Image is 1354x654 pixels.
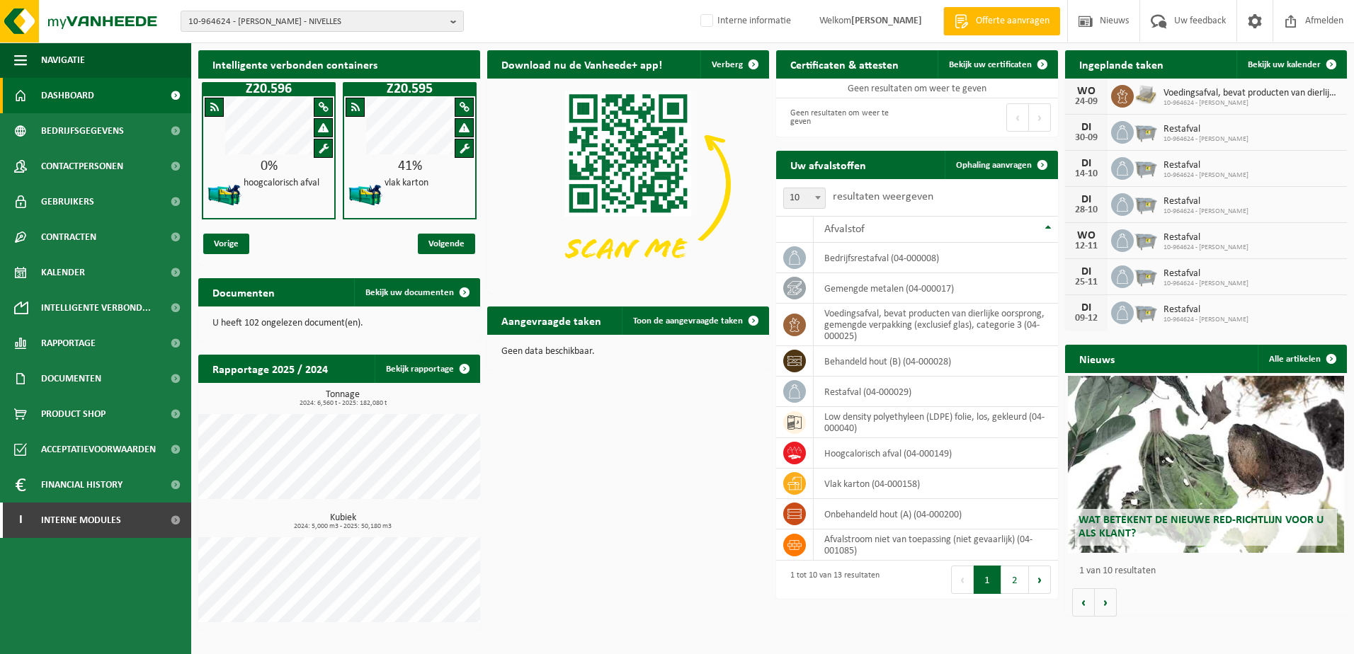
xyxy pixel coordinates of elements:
span: Wat betekent de nieuwe RED-richtlijn voor u als klant? [1079,515,1324,539]
span: 10-964624 - [PERSON_NAME] [1164,243,1248,252]
h1: Z20.595 [346,82,473,96]
span: 2024: 6,560 t - 2025: 182,080 t [205,400,480,407]
span: Restafval [1164,268,1248,280]
span: 2024: 5,000 m3 - 2025: 50,180 m3 [205,523,480,530]
span: Rapportage [41,326,96,361]
h2: Download nu de Vanheede+ app! [487,50,676,78]
span: Verberg [712,60,743,69]
span: Gebruikers [41,184,94,219]
span: Contactpersonen [41,149,123,184]
a: Wat betekent de nieuwe RED-richtlijn voor u als klant? [1068,376,1344,553]
a: Alle artikelen [1258,345,1346,373]
a: Offerte aanvragen [943,7,1060,35]
img: WB-2500-GAL-GY-01 [1134,119,1158,143]
span: Contracten [41,219,96,255]
button: Volgende [1095,588,1117,616]
span: Bekijk uw certificaten [949,60,1032,69]
div: DI [1072,122,1100,133]
span: 10-964624 - [PERSON_NAME] - NIVELLES [188,11,445,33]
h2: Uw afvalstoffen [776,151,880,178]
div: 24-09 [1072,97,1100,107]
td: voedingsafval, bevat producten van dierlijke oorsprong, gemengde verpakking (exclusief glas), cat... [814,304,1058,346]
img: HK-XZ-20-GN-12 [348,177,383,212]
h3: Kubiek [205,513,480,530]
span: Vorige [203,234,249,254]
span: 10-964624 - [PERSON_NAME] [1164,280,1248,288]
div: 28-10 [1072,205,1100,215]
span: Ophaling aanvragen [956,161,1032,170]
h2: Nieuws [1065,345,1129,372]
span: Dashboard [41,78,94,113]
img: WB-2500-GAL-GY-01 [1134,263,1158,287]
span: 10 [783,188,826,209]
h2: Ingeplande taken [1065,50,1178,78]
span: Restafval [1164,160,1248,171]
button: Vorige [1072,588,1095,616]
span: Offerte aanvragen [972,14,1053,28]
span: Afvalstof [824,224,865,235]
span: 10-964624 - [PERSON_NAME] [1164,171,1248,180]
span: Restafval [1164,124,1248,135]
p: 1 van 10 resultaten [1079,566,1340,576]
button: 1 [974,566,1001,594]
div: DI [1072,302,1100,314]
img: WB-2500-GAL-GY-01 [1134,227,1158,251]
a: Ophaling aanvragen [945,151,1057,179]
span: 10 [784,188,825,208]
span: Restafval [1164,196,1248,207]
span: Navigatie [41,42,85,78]
div: 0% [203,159,334,173]
div: DI [1072,158,1100,169]
h4: hoogcalorisch afval [244,178,319,188]
button: Previous [1006,103,1029,132]
button: 2 [1001,566,1029,594]
label: resultaten weergeven [833,191,933,202]
img: HK-XZ-20-GN-12 [207,177,242,212]
a: Bekijk uw certificaten [938,50,1057,79]
img: Download de VHEPlus App [487,79,769,290]
td: gemengde metalen (04-000017) [814,273,1058,304]
button: Next [1029,566,1051,594]
span: Bekijk uw kalender [1248,60,1321,69]
td: behandeld hout (B) (04-000028) [814,346,1058,377]
td: low density polyethyleen (LDPE) folie, los, gekleurd (04-000040) [814,407,1058,438]
span: Documenten [41,361,101,396]
span: 10-964624 - [PERSON_NAME] [1164,316,1248,324]
a: Toon de aangevraagde taken [622,306,768,335]
a: Bekijk uw kalender [1236,50,1346,79]
span: 10-964624 - [PERSON_NAME] [1164,99,1340,108]
div: WO [1072,230,1100,241]
td: restafval (04-000029) [814,377,1058,407]
div: 14-10 [1072,169,1100,179]
div: 1 tot 10 van 13 resultaten [783,564,880,595]
div: 25-11 [1072,277,1100,287]
td: vlak karton (04-000158) [814,469,1058,499]
span: Bedrijfsgegevens [41,113,124,149]
span: Product Shop [41,396,106,432]
label: Interne informatie [698,11,791,32]
span: 10-964624 - [PERSON_NAME] [1164,135,1248,144]
button: Verberg [700,50,768,79]
h3: Tonnage [205,390,480,407]
span: Interne modules [41,503,121,538]
img: WB-2500-GAL-GY-01 [1134,191,1158,215]
div: 12-11 [1072,241,1100,251]
td: Geen resultaten om weer te geven [776,79,1058,98]
img: WB-2500-GAL-GY-01 [1134,155,1158,179]
h2: Documenten [198,278,289,306]
td: onbehandeld hout (A) (04-000200) [814,499,1058,529]
div: 41% [344,159,475,173]
strong: [PERSON_NAME] [851,16,922,26]
span: Restafval [1164,232,1248,243]
h2: Certificaten & attesten [776,50,913,78]
span: 10-964624 - [PERSON_NAME] [1164,207,1248,216]
span: Financial History [41,467,123,503]
span: I [14,503,27,538]
h2: Rapportage 2025 / 2024 [198,355,342,382]
span: Toon de aangevraagde taken [633,316,743,326]
span: Restafval [1164,304,1248,316]
h2: Intelligente verbonden containers [198,50,480,78]
div: 09-12 [1072,314,1100,323]
span: Acceptatievoorwaarden [41,432,156,467]
button: Next [1029,103,1051,132]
